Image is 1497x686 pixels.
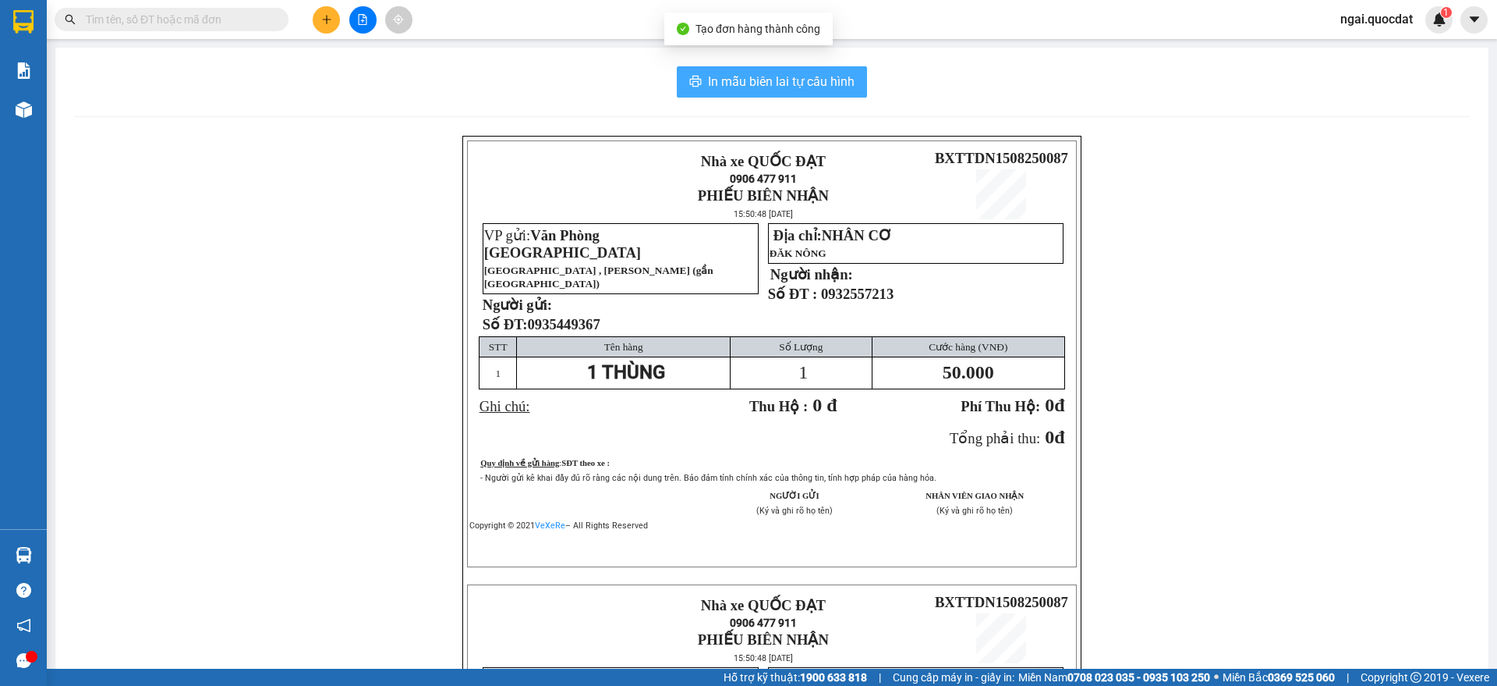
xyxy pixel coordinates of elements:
[812,395,837,415] span: 0 đ
[689,75,702,90] span: printer
[16,653,31,668] span: message
[1410,672,1421,683] span: copyright
[561,459,610,467] strong: SĐT theo xe :
[756,506,833,516] span: (Ký và ghi rõ họ tên)
[800,671,867,684] strong: 1900 633 818
[118,100,164,151] strong: PHIẾU BIÊN NHẬN
[893,669,1014,686] span: Cung cấp máy in - giấy in:
[1432,12,1446,27] img: icon-new-feature
[349,6,377,34] button: file-add
[879,669,881,686] span: |
[677,23,689,35] span: check-circle
[357,14,368,25] span: file-add
[13,10,34,34] img: logo-vxr
[16,618,31,633] span: notification
[701,597,826,613] strong: Nhà xe QUỐC ĐẠT
[730,617,797,629] span: 0906 477 911
[961,395,1064,415] strong: đ
[489,341,508,353] span: STT
[935,150,1068,166] span: BXTTDN1508250087
[495,368,501,379] span: 1
[385,6,412,34] button: aim
[770,266,853,283] strong: Người nhận:
[1018,669,1210,686] span: Miền Nam
[476,601,585,656] img: logo
[1214,674,1219,681] span: ⚪️
[935,594,1068,610] span: BXTTDN1508250087
[936,506,1013,516] span: (Ký và ghi rõ họ tên)
[770,492,819,500] strong: NGƯỜI GỬI
[559,459,610,467] span: :
[480,459,559,467] span: Quy định về gửi hàng
[16,101,32,118] img: warehouse-icon
[698,631,829,648] strong: PHIẾU BIÊN NHẬN
[1467,12,1481,27] span: caret-down
[1441,7,1452,18] sup: 1
[773,227,891,243] span: Địa chỉ:
[86,11,270,28] input: Tìm tên, số ĐT hoặc mã đơn
[119,14,162,65] strong: Nhà xe QUỐC ĐẠT
[1460,6,1488,34] button: caret-down
[698,187,829,204] strong: PHIẾU BIÊN NHẬN
[821,286,894,302] span: 0932557213
[695,23,820,35] span: Tạo đơn hàng thành công
[1067,671,1210,684] strong: 0708 023 035 - 0935 103 250
[165,105,299,121] span: BXTTDN1508250086
[483,316,600,332] strong: Số ĐT:
[7,67,116,122] img: logo
[1045,427,1054,447] span: 0
[484,227,641,261] span: Văn Phòng [GEOGRAPHIC_DATA]
[604,341,643,353] span: Tên hàng
[469,521,648,531] span: Copyright © 2021 – All Rights Reserved
[313,6,340,34] button: plus
[730,172,797,185] span: 0906 477 911
[484,227,641,261] span: VP gửi:
[822,227,892,243] span: NHÂN CƠ
[701,153,826,169] strong: Nhà xe QUỐC ĐẠT
[768,286,818,302] strong: Số ĐT :
[476,158,585,212] img: logo
[724,669,867,686] span: Hỗ trợ kỹ thuật:
[527,316,600,332] span: 0935449367
[950,430,1040,446] span: Tổng phải thu:
[587,361,665,383] span: 1 THÙNG
[1347,669,1349,686] span: |
[483,297,552,313] strong: Người gửi:
[16,583,31,598] span: question-circle
[1054,427,1064,447] span: đ
[779,341,823,353] span: Số Lượng
[118,68,163,98] span: 0906 477 911
[1328,9,1425,29] span: ngai.quocdat
[16,62,32,79] img: solution-icon
[1268,671,1335,684] strong: 0369 525 060
[1443,7,1449,18] span: 1
[1223,669,1335,686] span: Miền Bắc
[770,247,826,259] span: ĐĂK NÔNG
[749,398,808,414] span: Thu Hộ :
[321,14,332,25] span: plus
[535,521,565,531] a: VeXeRe
[480,398,530,414] span: Ghi chú:
[484,265,713,290] span: [GEOGRAPHIC_DATA] , [PERSON_NAME] (gần [GEOGRAPHIC_DATA])
[393,14,404,25] span: aim
[961,398,1040,414] span: Phí Thu Hộ:
[925,492,1024,500] strong: NHÂN VIÊN GIAO NHẬN
[798,362,808,382] span: 1
[708,72,855,91] span: In mẫu biên lai tự cấu hình
[65,14,76,25] span: search
[734,209,793,219] span: 15:50:48 [DATE]
[677,66,867,98] button: printerIn mẫu biên lai tự cấu hình
[929,341,1007,353] span: Cước hàng (VNĐ)
[943,362,994,382] span: 50.000
[16,547,32,563] img: warehouse-icon
[734,653,793,663] span: 15:50:48 [DATE]
[480,473,936,483] span: - Người gửi kê khai đầy đủ rõ ràng các nội dung trên. Bảo đảm tính chính xác của thông tin, tính ...
[1045,395,1054,415] span: 0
